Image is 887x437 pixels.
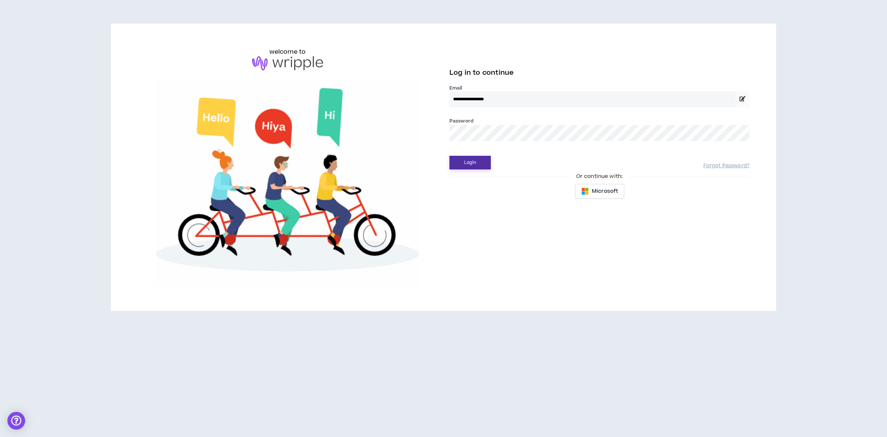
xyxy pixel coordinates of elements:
[137,78,438,288] img: Welcome to Wripple
[252,56,323,70] img: logo-brand.png
[449,85,750,91] label: Email
[592,187,618,195] span: Microsoft
[575,184,624,199] button: Microsoft
[571,172,628,181] span: Or continue with:
[449,156,491,169] button: Login
[7,412,25,430] div: Open Intercom Messenger
[449,118,473,124] label: Password
[269,47,306,56] h6: welcome to
[703,162,750,169] a: Forgot Password?
[449,68,514,77] span: Log in to continue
